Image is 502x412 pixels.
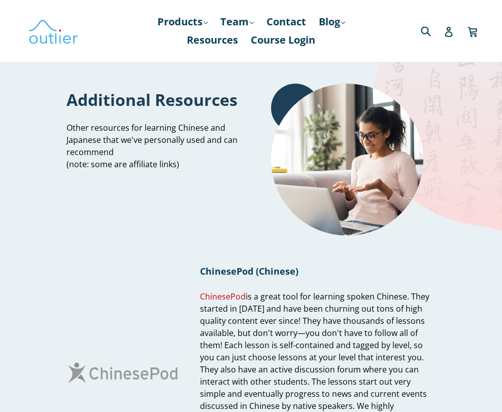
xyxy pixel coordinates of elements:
[152,13,213,31] a: Products
[200,291,246,302] span: ChinesePod
[66,89,244,110] h1: Additional Resources
[261,13,311,31] a: Contact
[66,122,238,170] span: Other resources for learning Chinese and Japanese that we've personally used and can recommend (n...
[28,16,79,46] img: Outlier Linguistics
[314,13,350,31] a: Blog
[182,31,243,49] a: Resources
[200,291,246,303] a: ChinesePod
[200,265,436,277] h1: ChinesePod (Chinese)
[215,13,259,31] a: Team
[418,20,446,41] input: Search
[246,31,320,49] a: Course Login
